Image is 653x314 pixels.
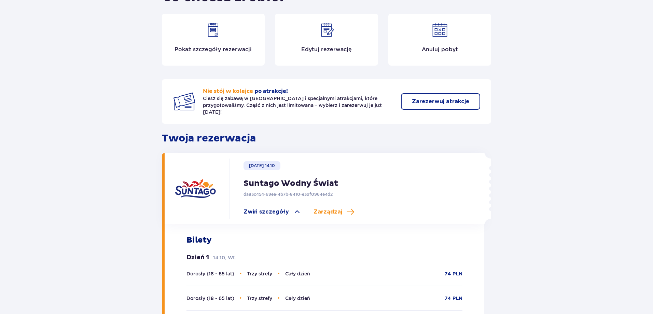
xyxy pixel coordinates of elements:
p: Bilety [186,235,212,245]
a: Zwiń szczegóły [244,208,301,216]
span: Trzy strefy [247,271,272,276]
p: 14.10, Wt. [213,254,236,261]
p: [DATE] 14.10 [249,163,275,169]
p: Twoja rezerwacja [162,132,491,145]
p: Pokaż szczegóły rezerwacji [175,46,252,53]
span: Dorosły (18 - 65 lat) [186,271,234,276]
p: da83c454-69ee-4b7b-8410-e39f0964e4d2 [244,191,333,197]
p: Suntago Wodny Świat [244,178,338,189]
span: Trzy strefy [247,296,272,301]
img: Edit reservation icon [318,22,335,38]
span: • [240,270,242,277]
span: Dorosły (18 - 65 lat) [186,296,234,301]
a: Zarządzaj [314,208,355,216]
p: Ciesz się zabawą w [GEOGRAPHIC_DATA] i specjalnymi atrakcjami, które przygotowaliśmy. Część z nic... [203,95,393,115]
img: Two tickets icon [173,91,195,112]
span: Cały dzień [285,271,310,276]
p: Anuluj pobyt [422,46,458,53]
span: Zwiń szczegóły [244,208,289,216]
img: Cancel reservation icon [432,22,448,38]
p: 74 PLN [445,295,462,302]
span: • [240,295,242,302]
span: Cały dzień [285,296,310,301]
img: Show details icon [205,22,221,38]
span: • [278,295,280,302]
span: Zarządzaj [314,208,342,216]
img: Suntago logo [175,168,216,209]
p: Edytuj rezerwację [301,46,352,53]
span: po atrakcje! [254,88,288,95]
span: Nie stój w kolejce [203,88,253,95]
p: 74 PLN [445,271,462,277]
button: Zarezerwuj atrakcje [401,93,480,110]
p: Dzień 1 [186,254,209,262]
p: Zarezerwuj atrakcje [412,98,469,105]
span: • [278,270,280,277]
